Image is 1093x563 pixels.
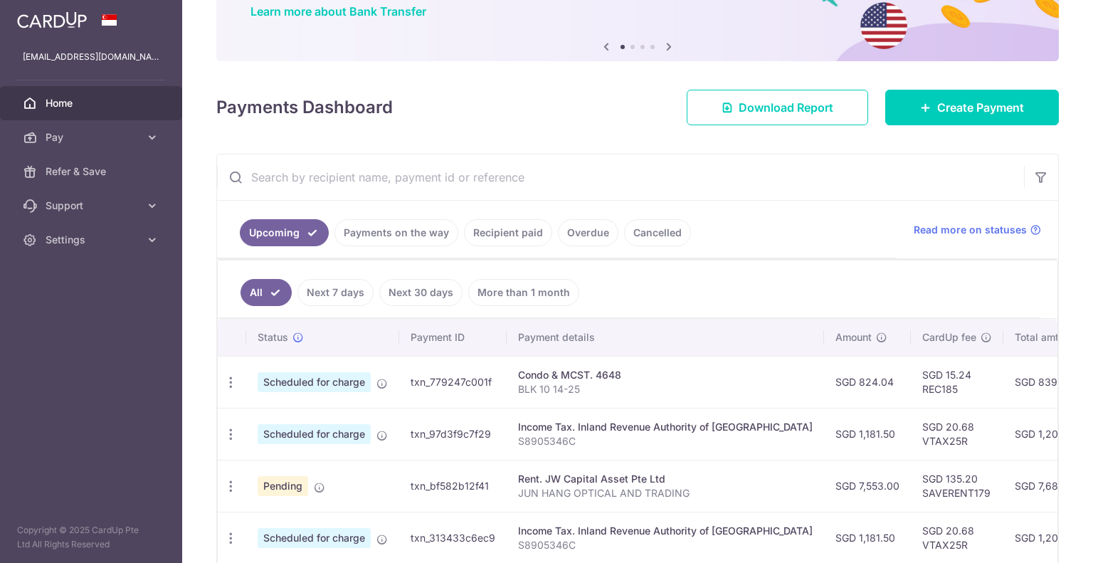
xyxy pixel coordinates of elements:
span: Home [46,96,139,110]
span: Total amt. [1015,330,1062,344]
th: Payment ID [399,319,507,356]
td: SGD 15.24 REC185 [911,356,1003,408]
td: txn_97d3f9c7f29 [399,408,507,460]
div: Income Tax. Inland Revenue Authority of [GEOGRAPHIC_DATA] [518,420,813,434]
td: txn_779247c001f [399,356,507,408]
span: Settings [46,233,139,247]
a: More than 1 month [468,279,579,306]
td: SGD 824.04 [824,356,911,408]
span: Pay [46,130,139,144]
td: txn_bf582b12f41 [399,460,507,512]
td: SGD 135.20 SAVERENT179 [911,460,1003,512]
a: Download Report [687,90,868,125]
p: S8905346C [518,538,813,552]
a: Next 7 days [297,279,374,306]
td: SGD 20.68 VTAX25R [911,408,1003,460]
span: Create Payment [937,99,1024,116]
span: Status [258,330,288,344]
td: SGD 1,181.50 [824,408,911,460]
a: Learn more about Bank Transfer [250,4,426,19]
a: Upcoming [240,219,329,246]
span: CardUp fee [922,330,976,344]
img: CardUp [17,11,87,28]
input: Search by recipient name, payment id or reference [217,154,1024,200]
span: Scheduled for charge [258,372,371,392]
td: SGD 1,202.18 [1003,408,1092,460]
a: Next 30 days [379,279,463,306]
a: Recipient paid [464,219,552,246]
a: Overdue [558,219,618,246]
span: Refer & Save [46,164,139,179]
span: Read more on statuses [914,223,1027,237]
span: Support [46,199,139,213]
td: SGD 7,688.20 [1003,460,1092,512]
div: Income Tax. Inland Revenue Authority of [GEOGRAPHIC_DATA] [518,524,813,538]
span: Help [32,10,61,23]
td: SGD 7,553.00 [824,460,911,512]
span: Pending [258,476,308,496]
span: Scheduled for charge [258,528,371,548]
a: Cancelled [624,219,691,246]
p: JUN HANG OPTICAL AND TRADING [518,486,813,500]
a: Create Payment [885,90,1059,125]
div: Rent. JW Capital Asset Pte Ltd [518,472,813,486]
a: Payments on the way [334,219,458,246]
a: All [241,279,292,306]
span: Download Report [739,99,833,116]
span: Scheduled for charge [258,424,371,444]
div: Condo & MCST. 4648 [518,368,813,382]
p: BLK 10 14-25 [518,382,813,396]
p: [EMAIL_ADDRESS][DOMAIN_NAME] [23,50,159,64]
td: SGD 839.28 [1003,356,1092,408]
p: S8905346C [518,434,813,448]
h4: Payments Dashboard [216,95,393,120]
a: Read more on statuses [914,223,1041,237]
span: Amount [835,330,872,344]
th: Payment details [507,319,824,356]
